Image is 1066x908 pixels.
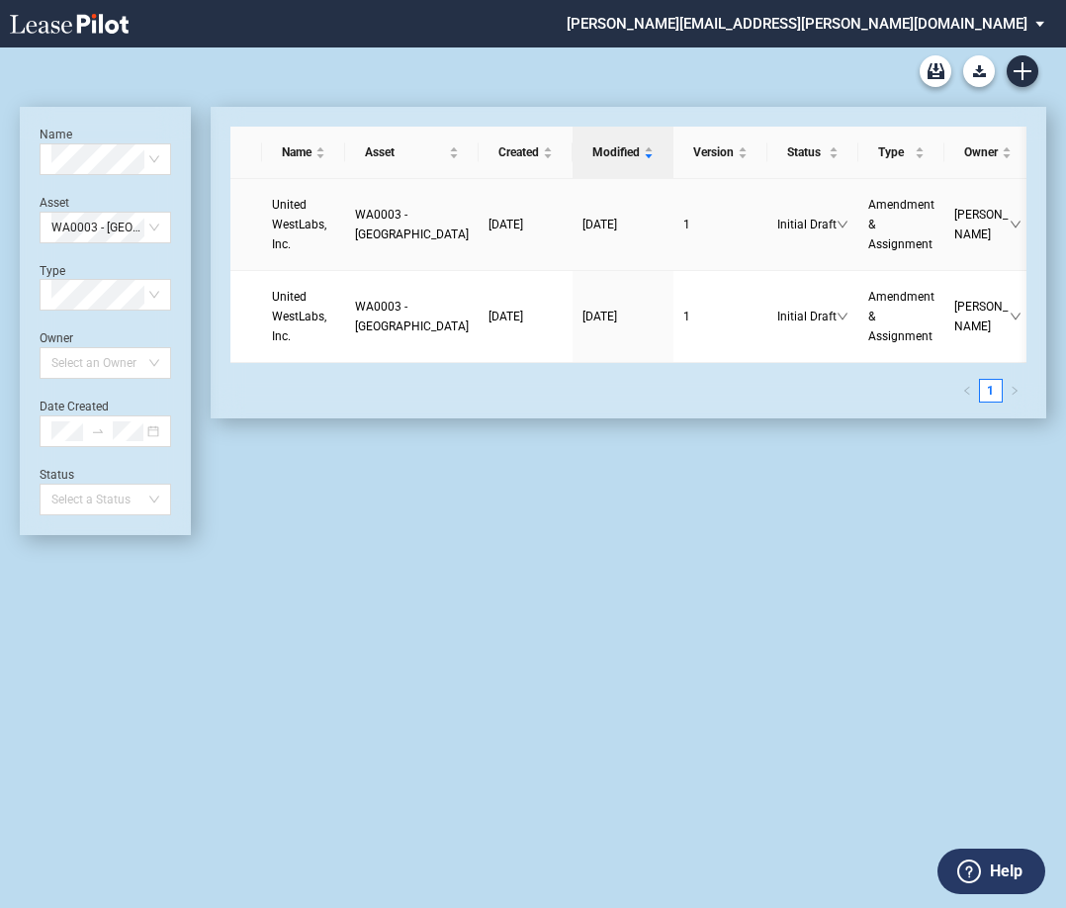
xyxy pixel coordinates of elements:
th: Asset [345,127,479,179]
a: United WestLabs, Inc. [272,287,335,346]
label: Help [990,859,1022,884]
span: Owner [964,142,998,162]
span: [DATE] [582,310,617,323]
th: Owner [944,127,1031,179]
span: down [1010,219,1022,230]
a: Create new document [1007,55,1038,87]
th: Created [479,127,573,179]
span: United WestLabs, Inc. [272,198,326,251]
label: Asset [40,196,69,210]
th: Type [858,127,944,179]
th: Status [767,127,858,179]
md-menu: Download Blank Form List [957,55,1001,87]
a: 1 [683,215,757,234]
span: Version [693,142,734,162]
span: down [1010,311,1022,322]
span: WA0003 - Physicians Medical Center [355,300,469,333]
label: Owner [40,331,73,345]
span: down [837,311,848,322]
button: left [955,379,979,403]
th: Version [673,127,767,179]
a: 1 [683,307,757,326]
span: left [962,386,972,396]
li: Next Page [1003,379,1026,403]
span: Initial Draft [777,215,837,234]
span: to [91,424,105,438]
a: Amendment & Assignment [868,287,934,346]
li: 1 [979,379,1003,403]
button: right [1003,379,1026,403]
a: [DATE] [489,307,563,326]
span: right [1010,386,1020,396]
span: down [837,219,848,230]
span: [PERSON_NAME] [954,297,1010,336]
a: United WestLabs, Inc. [272,195,335,254]
button: Download Blank Form [963,55,995,87]
a: Archive [920,55,951,87]
span: [DATE] [489,218,523,231]
span: Amendment & Assignment [868,198,934,251]
span: swap-right [91,424,105,438]
span: Asset [365,142,445,162]
span: Type [878,142,911,162]
a: 1 [980,380,1002,402]
span: [DATE] [489,310,523,323]
th: Modified [573,127,673,179]
a: WA0003 - [GEOGRAPHIC_DATA] [355,297,469,336]
span: [DATE] [582,218,617,231]
span: Amendment & Assignment [868,290,934,343]
span: 1 [683,218,690,231]
span: United WestLabs, Inc. [272,290,326,343]
label: Type [40,264,65,278]
a: Amendment & Assignment [868,195,934,254]
span: WA0003 - Physicians Medical Center [355,208,469,241]
a: [DATE] [582,307,664,326]
span: WA0003 - Physicians Medical Center [51,213,159,242]
span: Modified [592,142,640,162]
a: [DATE] [489,215,563,234]
label: Name [40,128,72,141]
label: Date Created [40,400,109,413]
span: Initial Draft [777,307,837,326]
span: Name [282,142,311,162]
span: 1 [683,310,690,323]
span: [PERSON_NAME] [954,205,1010,244]
span: Status [787,142,825,162]
a: [DATE] [582,215,664,234]
th: Name [262,127,345,179]
a: WA0003 - [GEOGRAPHIC_DATA] [355,205,469,244]
button: Help [937,849,1045,894]
label: Status [40,468,74,482]
li: Previous Page [955,379,979,403]
span: Created [498,142,539,162]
